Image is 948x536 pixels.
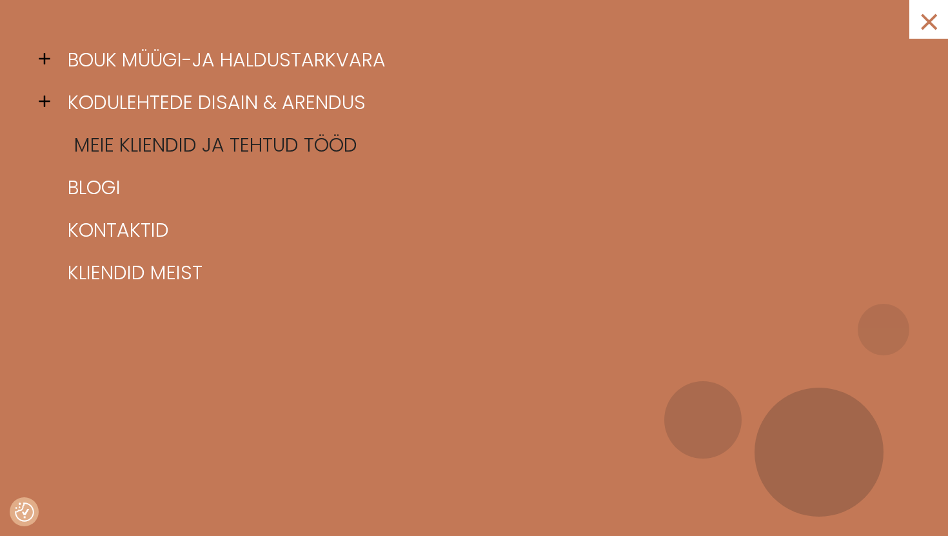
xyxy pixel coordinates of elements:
img: Revisit consent button [15,502,34,522]
a: Kodulehtede disain & arendus [58,81,909,124]
a: Kliendid meist [58,252,909,294]
a: Kontaktid [58,209,909,252]
a: Meie kliendid ja tehtud tööd [64,124,916,166]
a: BOUK müügi-ja haldustarkvara [58,39,909,81]
button: Nõusolekueelistused [15,502,34,522]
a: Blogi [58,166,909,209]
